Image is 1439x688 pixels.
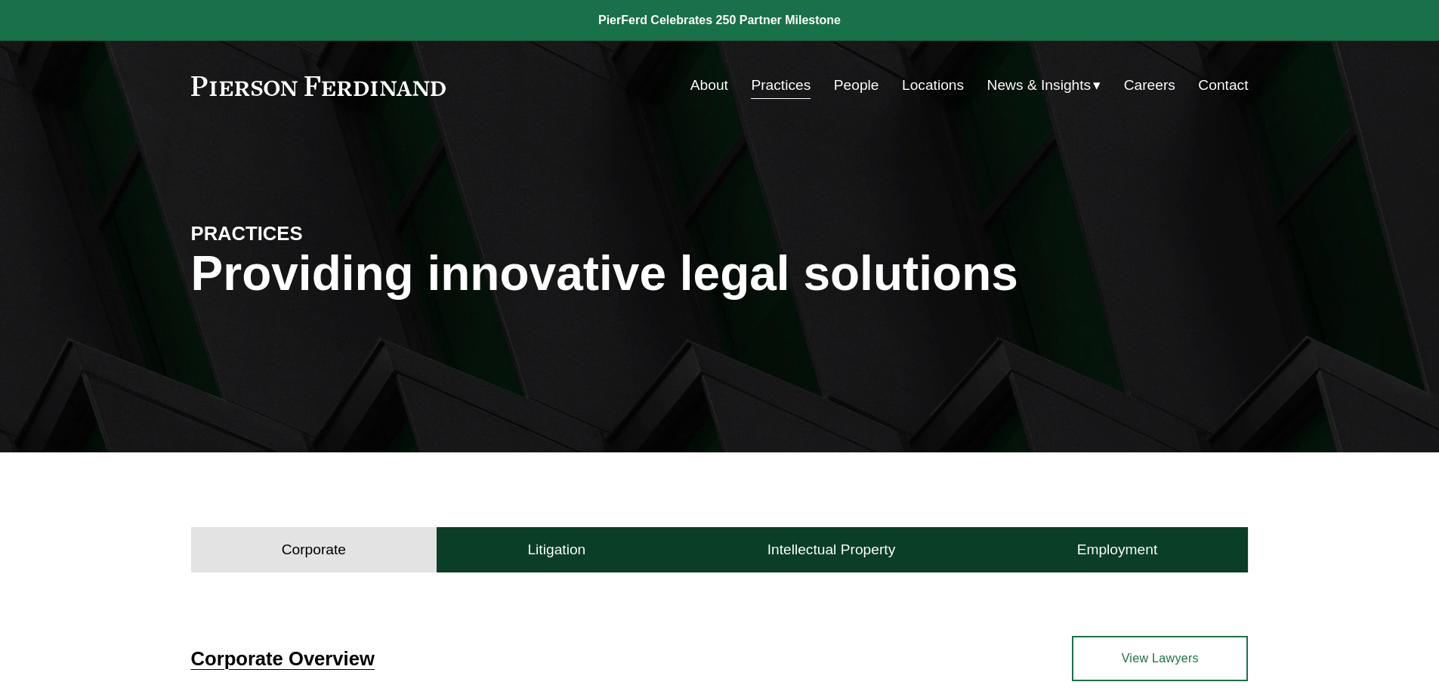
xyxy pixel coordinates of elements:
[987,73,1092,99] span: News & Insights
[834,71,879,100] a: People
[987,71,1101,100] a: folder dropdown
[1124,71,1175,100] a: Careers
[191,648,375,669] a: Corporate Overview
[751,71,811,100] a: Practices
[902,71,964,100] a: Locations
[282,541,346,559] h4: Corporate
[191,221,455,245] h4: PRACTICES
[767,541,896,559] h4: Intellectual Property
[1072,636,1248,681] a: View Lawyers
[690,71,728,100] a: About
[1077,541,1158,559] h4: Employment
[527,541,585,559] h4: Litigation
[1198,71,1248,100] a: Contact
[191,246,1249,301] h1: Providing innovative legal solutions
